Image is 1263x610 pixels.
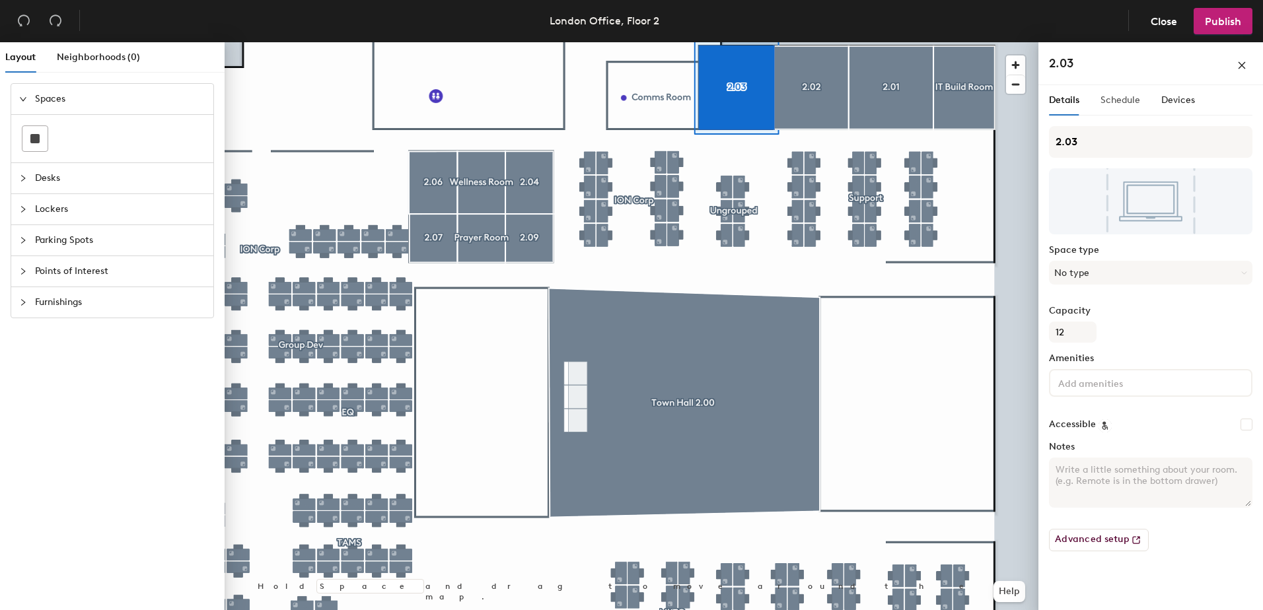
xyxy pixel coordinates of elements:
span: Points of Interest [35,256,205,287]
span: collapsed [19,236,27,244]
span: expanded [19,95,27,103]
button: Close [1139,8,1188,34]
span: Close [1151,15,1177,28]
button: Help [993,581,1025,602]
span: Devices [1161,94,1195,106]
span: Parking Spots [35,225,205,255]
label: Notes [1049,442,1252,452]
img: The space named 2.03 [1049,168,1252,234]
span: Spaces [35,84,205,114]
span: Layout [5,51,36,63]
span: collapsed [19,205,27,213]
span: collapsed [19,267,27,275]
span: collapsed [19,298,27,306]
button: No type [1049,261,1252,285]
span: Neighborhoods (0) [57,51,140,63]
label: Accessible [1049,419,1096,430]
span: collapsed [19,174,27,182]
label: Capacity [1049,306,1252,316]
div: London Office, Floor 2 [550,13,659,29]
span: Furnishings [35,287,205,318]
span: Lockers [35,194,205,224]
span: undo [17,14,30,27]
span: Details [1049,94,1079,106]
h4: 2.03 [1049,55,1073,72]
input: Add amenities [1056,374,1174,390]
span: Desks [35,163,205,193]
span: close [1237,61,1246,70]
span: Publish [1205,15,1241,28]
label: Space type [1049,245,1252,255]
label: Amenities [1049,353,1252,364]
span: Schedule [1101,94,1140,106]
button: Undo (⌘ + Z) [11,8,37,34]
button: Advanced setup [1049,529,1149,551]
button: Redo (⌘ + ⇧ + Z) [42,8,69,34]
button: Publish [1194,8,1252,34]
